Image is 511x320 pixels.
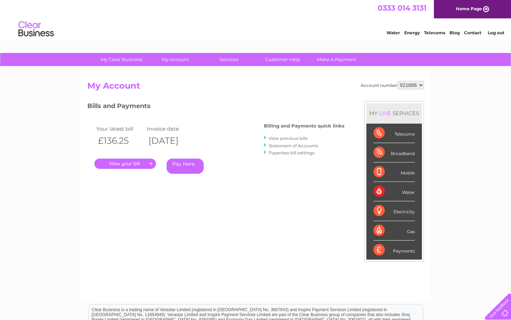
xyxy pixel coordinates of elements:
[424,30,445,35] a: Telecoms
[18,18,54,40] img: logo.png
[269,136,308,141] a: View previous bills
[361,81,424,89] div: Account number
[373,143,415,162] div: Broadband
[94,124,145,134] td: Your latest bill
[254,53,312,66] a: Customer Help
[378,110,393,117] div: LIVE
[87,101,344,113] h3: Bills and Payments
[89,4,423,34] div: Clear Business is a trading name of Verastar Limited (registered in [GEOGRAPHIC_DATA] No. 3667643...
[264,123,344,129] h4: Billing and Payments quick links
[269,150,314,155] a: Paperless bill settings
[387,30,400,35] a: Water
[373,182,415,201] div: Water
[146,53,204,66] a: My Account
[373,221,415,241] div: Gas
[307,53,366,66] a: Make A Payment
[378,4,426,12] a: 0333 014 3131
[488,30,504,35] a: Log out
[94,159,156,169] a: .
[449,30,460,35] a: Blog
[92,53,151,66] a: My Clear Business
[167,159,204,174] a: Pay Here
[94,134,145,148] th: £136.25
[87,81,424,94] h2: My Account
[373,241,415,260] div: Payments
[404,30,420,35] a: Energy
[373,124,415,143] div: Telecoms
[464,30,481,35] a: Contact
[366,103,422,123] div: MY SERVICES
[145,134,196,148] th: [DATE]
[145,124,196,134] td: Invoice date
[200,53,258,66] a: Services
[373,201,415,221] div: Electricity
[269,143,318,148] a: Statement of Accounts
[373,162,415,182] div: Mobile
